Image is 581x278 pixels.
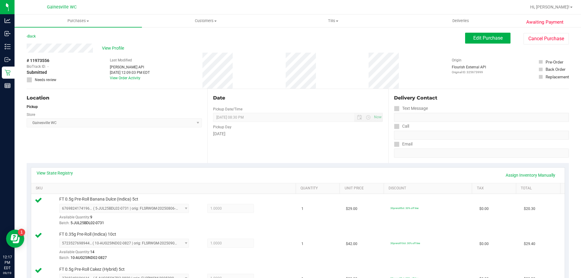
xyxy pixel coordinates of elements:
[346,241,357,247] span: $42.00
[59,267,125,272] span: FT 0.5g Pre-Roll Cakez (Hybrid) 5ct
[546,74,569,80] div: Replacement
[390,242,420,245] span: 30preroll10ct: 30% off line
[390,207,419,210] span: 30preroll5ct: 30% off line
[3,271,12,275] p: 09/19
[5,18,11,24] inline-svg: Analytics
[27,34,36,38] a: Back
[37,170,73,176] a: View State Registry
[18,229,25,236] iframe: Resource center unread badge
[71,256,107,260] span: 10-AUG25IND02-0827
[90,215,92,219] span: 9
[526,19,563,26] span: Awaiting Payment
[213,94,382,102] div: Date
[479,206,489,212] span: $0.00
[110,76,140,80] a: View Order Activity
[346,206,357,212] span: $29.00
[5,70,11,76] inline-svg: Retail
[71,221,104,225] span: 5-JUL25BDL02-0731
[213,124,231,130] label: Pickup Day
[15,18,142,24] span: Purchases
[59,221,70,225] span: Batch:
[36,186,293,191] a: SKU
[59,231,116,237] span: FT 0.35g Pre-Roll (Indica) 10ct
[47,5,77,10] span: Gainesville WC
[90,250,94,254] span: 14
[394,131,569,140] input: Format: (999) 999-9999
[521,186,558,191] a: Total
[524,33,569,44] button: Cancel Purchase
[27,112,35,117] label: Store
[389,186,470,191] a: Discount
[444,18,477,24] span: Deliveries
[524,206,535,212] span: $20.30
[270,18,396,24] span: Tills
[5,44,11,50] inline-svg: Inventory
[465,33,510,44] button: Edit Purchase
[394,104,428,113] label: Text Message
[3,254,12,271] p: 12:17 PM EDT
[15,15,142,27] a: Purchases
[452,64,486,74] div: Flourish External API
[394,113,569,122] input: Format: (999) 999-9999
[300,186,337,191] a: Quantity
[59,196,138,202] span: FT 0.5g Pre-Roll Banana Dulce (Indica) 5ct
[102,45,126,51] span: View Profile
[59,213,195,225] div: Available Quantity:
[110,64,150,70] div: [PERSON_NAME] API
[142,15,269,27] a: Customers
[213,131,382,137] div: [DATE]
[345,186,382,191] a: Unit Price
[5,57,11,63] inline-svg: Outbound
[524,241,535,247] span: $29.40
[301,241,304,247] span: 1
[394,94,569,102] div: Delivery Contact
[269,15,397,27] a: Tills
[27,57,49,64] span: # 11973556
[452,57,461,63] label: Origin
[6,230,24,248] iframe: Resource center
[546,59,563,65] div: Pre-Order
[5,31,11,37] inline-svg: Inbound
[530,5,570,9] span: Hi, [PERSON_NAME]!
[27,94,202,102] div: Location
[473,35,503,41] span: Edit Purchase
[394,122,409,131] label: Call
[59,248,195,260] div: Available Quantity:
[452,70,486,74] p: Original ID: 325673999
[110,57,132,63] label: Last Modified
[142,18,269,24] span: Customers
[5,83,11,89] inline-svg: Reports
[397,15,524,27] a: Deliveries
[27,105,38,109] strong: Pickup
[27,64,46,69] span: BioTrack ID:
[213,106,242,112] label: Pickup Date/Time
[35,77,56,83] span: Needs review
[59,256,70,260] span: Batch:
[301,206,304,212] span: 1
[394,140,412,149] label: Email
[546,66,566,72] div: Back Order
[477,186,514,191] a: Tax
[479,241,489,247] span: $0.00
[502,170,559,180] a: Assign Inventory Manually
[27,69,47,76] span: Submitted
[110,70,150,75] div: [DATE] 12:09:03 PM EDT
